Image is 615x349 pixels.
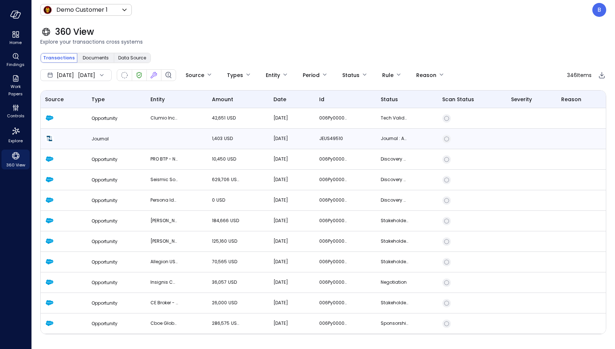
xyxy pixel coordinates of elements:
div: Period [303,69,320,81]
span: Journal [92,136,109,142]
div: Source [186,69,204,81]
p: Seismic Software - NB - AD | PS | CO [150,176,178,183]
div: Not Scanned [442,237,451,246]
p: Tech Validation [381,114,408,122]
span: USD [230,217,239,224]
span: USD [224,135,233,142]
p: [DATE] [273,217,301,224]
p: [DATE] [273,135,301,142]
p: Discovery and Qualification [381,155,408,163]
div: Finding [164,71,173,80]
span: USD [216,197,225,203]
div: Types [227,69,243,81]
span: USD [228,258,237,265]
div: Not Scanned [442,319,451,328]
span: id [319,95,324,103]
p: 125,160 [212,238,239,245]
p: Sponsorship [381,320,408,327]
p: [DATE] [273,258,301,265]
div: Entity [266,69,280,81]
span: USD [227,115,236,121]
span: Type [92,95,105,103]
div: Not Scanned [442,114,451,123]
div: Export to CSV [597,71,606,80]
div: Not Scanned [121,72,128,78]
p: 006Py00000EZ1AsIAL [319,155,347,163]
span: USD [228,300,237,306]
p: 0 [212,196,239,204]
div: Fixed [149,71,158,80]
span: Explore your transactions cross systems [40,38,606,46]
p: 1,403 [212,135,239,142]
span: Scan Status [442,95,474,103]
p: [DATE] [273,320,301,327]
div: Boaz [592,3,606,17]
p: Cboe Global Markets - EXP - DF | SN [150,320,178,327]
p: 006Py00000BLuGzIAL [319,114,347,122]
span: 360 View [6,161,25,169]
img: Salesforce [45,175,54,184]
div: Work Papers [1,73,30,98]
img: Salesforce [45,319,54,328]
div: Not Scanned [442,258,451,267]
p: [DATE] [273,155,301,163]
p: [PERSON_NAME] - EXP - SN [150,238,178,245]
span: Opportunity [92,279,118,286]
div: Explore [1,125,30,145]
p: 006Py00000CIUK6IAP [319,279,347,286]
p: PRO BTP - NB - AD [150,155,178,163]
p: [DATE] [273,196,301,204]
div: Not Scanned [442,176,451,184]
img: Salesforce [45,278,54,287]
img: Icon [43,5,52,14]
p: Clumio Inc - NB - AD-G [150,114,178,122]
span: Findings [7,61,25,68]
p: [DATE] [273,279,301,286]
p: 36,057 [212,279,239,286]
span: Opportunity [92,156,118,162]
span: Opportunity [92,300,118,306]
p: Journal : Approved for Posting [381,135,408,142]
span: date [273,95,286,103]
span: Opportunity [92,177,118,183]
p: Demo Customer 1 [56,5,108,14]
span: Opportunity [92,115,118,121]
p: Persona Identities, Inc. - EXP [150,196,178,204]
div: Not Scanned [442,135,451,143]
p: 006Py00000DMEMdIAP [319,176,347,183]
img: Salesforce [45,196,54,205]
span: status [381,95,398,103]
span: Opportunity [92,320,118,327]
p: CE Broker - EXP - CO [150,299,178,306]
div: Not Scanned [442,155,451,164]
div: 360 View [1,150,30,169]
p: Discovery and Qualification [381,176,408,183]
p: Insignis Cash - NB - AD | CO | SN [150,279,178,286]
span: 360 View [55,26,94,38]
img: Salesforce [45,237,54,246]
span: Opportunity [92,259,118,265]
span: Controls [7,112,25,120]
span: USD [227,156,236,162]
p: 286,575 [212,320,239,327]
span: Transactions [43,54,75,62]
div: Not Scanned [442,196,451,205]
p: 10,450 [212,155,239,163]
p: 26,000 [212,299,239,306]
div: Status [342,69,359,81]
p: [DATE] [273,238,301,245]
p: 006Py00000DuOkvIAF [319,299,347,306]
p: [PERSON_NAME] - EXP - DF [150,217,178,224]
span: [DATE] [57,71,74,79]
span: Opportunity [92,197,118,203]
span: Reason [561,95,581,103]
span: Documents [83,54,109,62]
div: Findings [1,51,30,69]
p: Allegion US - EXP - CO | AD [150,258,178,265]
span: amount [212,95,233,103]
p: JEUS49510 [319,135,347,142]
p: Negotiation [381,279,408,286]
span: Opportunity [92,218,118,224]
p: 006Py00000HssG9IAJ [319,258,347,265]
p: 184,666 [212,217,239,224]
